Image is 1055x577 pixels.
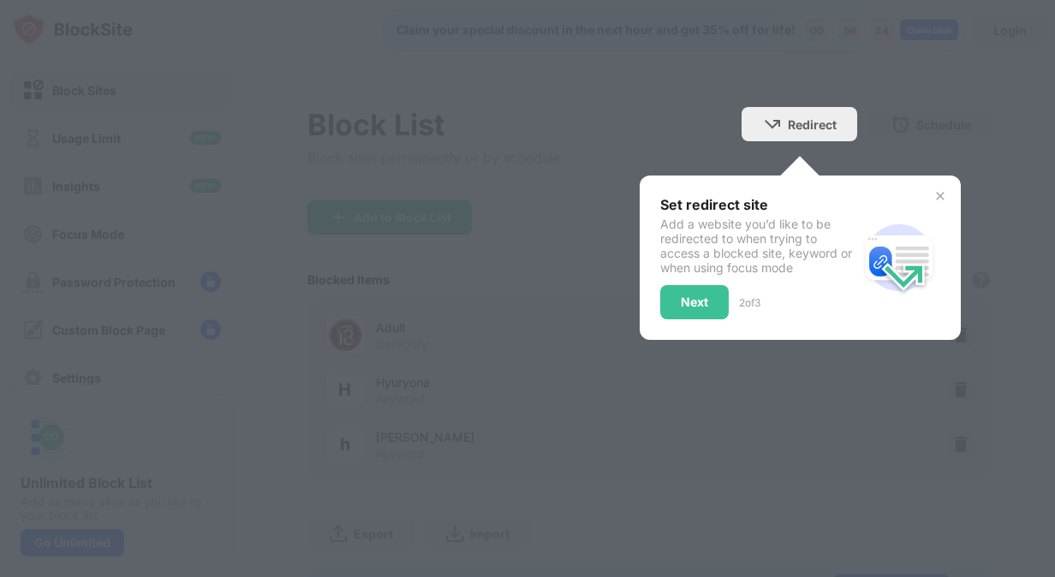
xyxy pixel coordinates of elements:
[739,296,760,309] div: 2 of 3
[788,117,837,132] div: Redirect
[858,217,940,299] img: redirect.svg
[660,217,858,275] div: Add a website you’d like to be redirected to when trying to access a blocked site, keyword or whe...
[681,295,708,309] div: Next
[933,189,947,203] img: x-button.svg
[660,196,858,213] div: Set redirect site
